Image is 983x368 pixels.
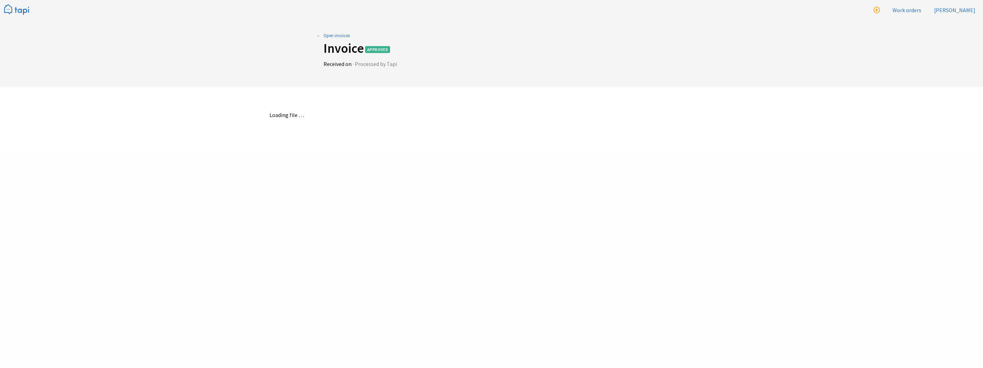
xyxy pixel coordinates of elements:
span: Approved [365,46,390,53]
h1: Invoice [324,41,660,56]
img: Tapi logo [4,4,29,16]
span: · Processed by Tapi [353,60,397,67]
span: [PERSON_NAME] [934,7,975,14]
span: Work orders [893,7,921,14]
i: New work order [873,7,880,14]
p: Loading file … [5,111,568,119]
a: [PERSON_NAME] [930,4,980,15]
p: Received on [324,60,660,68]
a: Work orders [888,4,925,15]
a: Open invoices [324,32,660,39]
